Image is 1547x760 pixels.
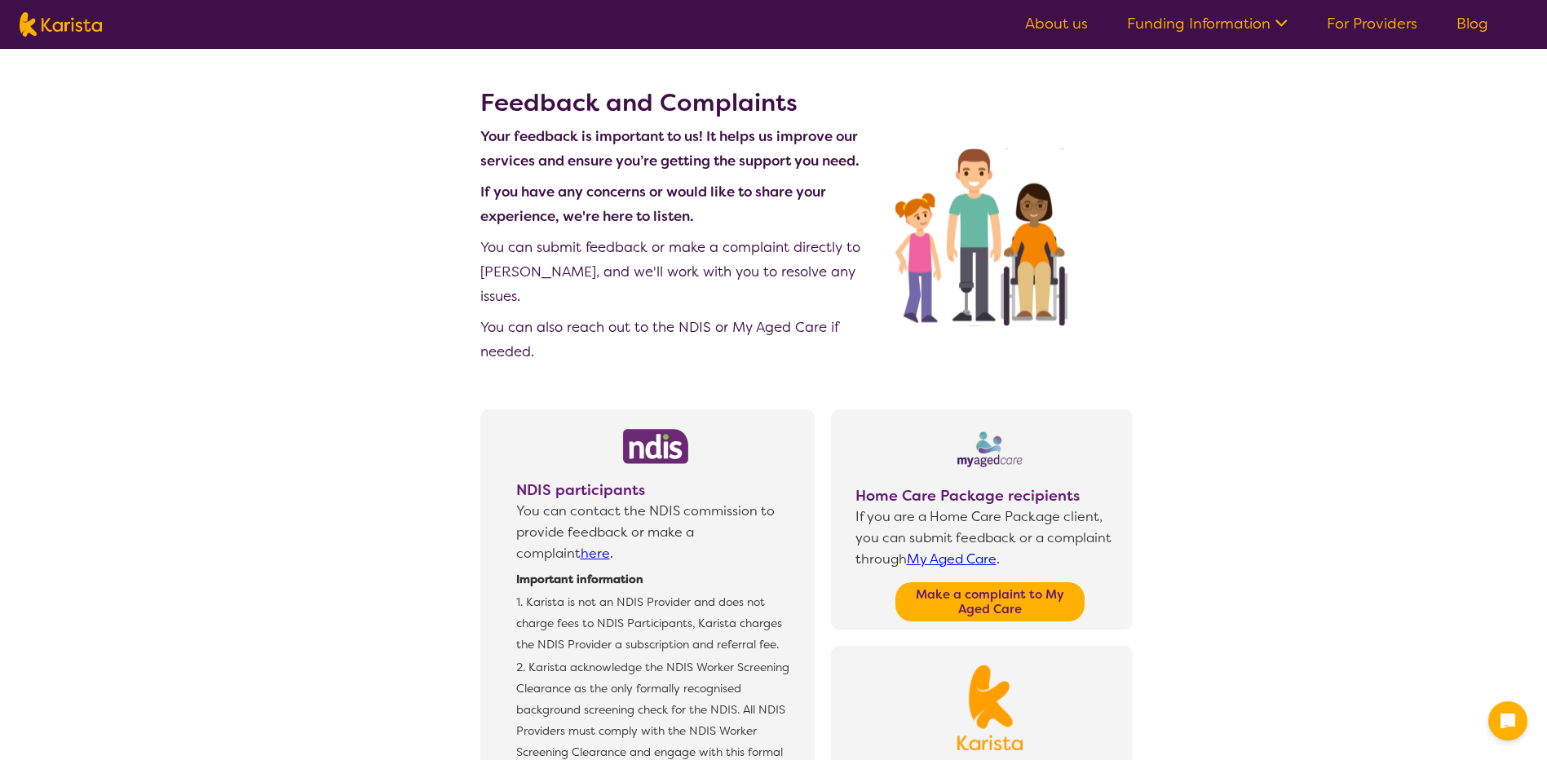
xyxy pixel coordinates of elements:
a: here [581,545,610,562]
img: Disability Providers and Home Care Package [879,104,1067,370]
a: My Aged Care [907,550,997,568]
img: Share your experience with Karista [957,665,1023,751]
b: If you have any concerns or would like to share your experience, we're here to listen. [480,183,826,225]
b: Make a complaint to My Aged Care [916,586,1064,617]
a: About us [1025,14,1088,33]
img: Home Care Package recipients [957,429,1023,470]
h2: Feedback and Complaints [480,88,879,117]
a: For Providers [1327,14,1417,33]
span: If you are a Home Care Package client, you can submit feedback or a complaint through . [855,506,1125,574]
span: Home Care Package recipients [855,485,1125,506]
a: Blog [1456,14,1488,33]
img: Karista logo [20,12,102,37]
a: Funding Information [1127,14,1288,33]
span: NDIS participants [516,479,795,501]
b: Your feedback is important to us! It helps us improve our services and ensure you’re getting the ... [480,127,860,170]
p: 1. Karista is not an NDIS Provider and does not charge fees to NDIS Participants, Karista charges... [516,591,791,655]
strong: Important information [516,572,643,586]
p: You can also reach out to the NDIS or My Aged Care if needed. [480,315,879,364]
span: You can contact the NDIS commission to provide feedback or make a complaint . [516,501,795,568]
p: You can submit feedback or make a complaint directly to [PERSON_NAME], and we'll work with you to... [480,235,879,308]
a: Make a complaint to My Aged Care [895,582,1085,621]
img: NDIS participants [623,429,688,464]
